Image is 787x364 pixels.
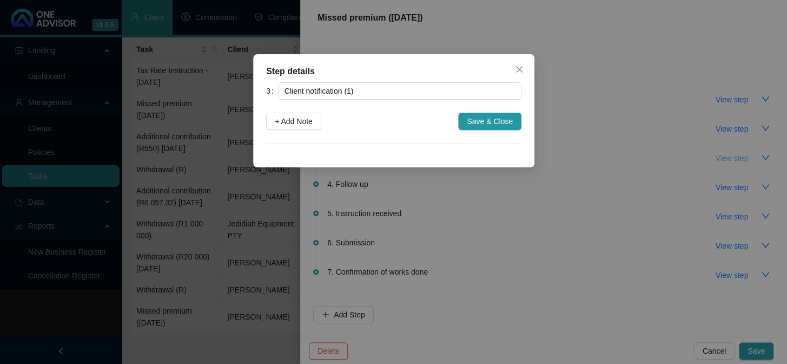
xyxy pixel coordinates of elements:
[266,82,278,100] label: 3
[515,65,524,74] span: close
[511,61,528,78] button: Close
[275,115,313,127] span: + Add Note
[266,113,321,130] button: + Add Note
[266,65,521,78] div: Step details
[458,113,521,130] button: Save & Close
[467,115,513,127] span: Save & Close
